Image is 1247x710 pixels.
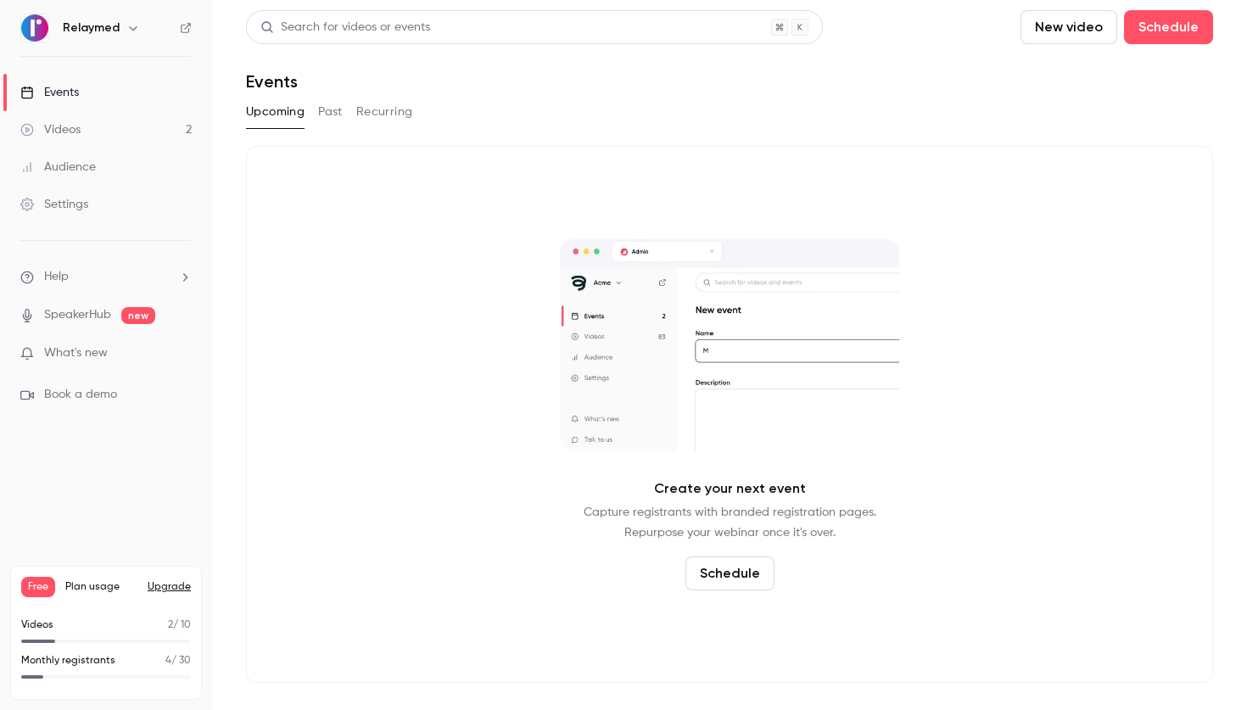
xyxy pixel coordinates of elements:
[44,344,108,362] span: What's new
[1021,10,1117,44] button: New video
[1124,10,1213,44] button: Schedule
[20,121,81,138] div: Videos
[21,577,55,597] span: Free
[246,71,298,92] h1: Events
[685,556,774,590] button: Schedule
[20,268,192,286] li: help-dropdown-opener
[20,196,88,213] div: Settings
[246,98,305,126] button: Upcoming
[584,502,876,543] p: Capture registrants with branded registration pages. Repurpose your webinar once it's over.
[63,20,120,36] h6: Relaymed
[21,14,48,42] img: Relaymed
[20,84,79,101] div: Events
[654,478,806,499] p: Create your next event
[165,656,171,666] span: 4
[168,618,191,633] p: / 10
[318,98,343,126] button: Past
[260,19,430,36] div: Search for videos or events
[20,159,96,176] div: Audience
[148,580,191,594] button: Upgrade
[356,98,413,126] button: Recurring
[65,580,137,594] span: Plan usage
[44,268,69,286] span: Help
[44,386,117,404] span: Book a demo
[21,618,53,633] p: Videos
[165,653,191,668] p: / 30
[44,306,111,324] a: SpeakerHub
[168,620,173,630] span: 2
[21,653,115,668] p: Monthly registrants
[121,307,155,324] span: new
